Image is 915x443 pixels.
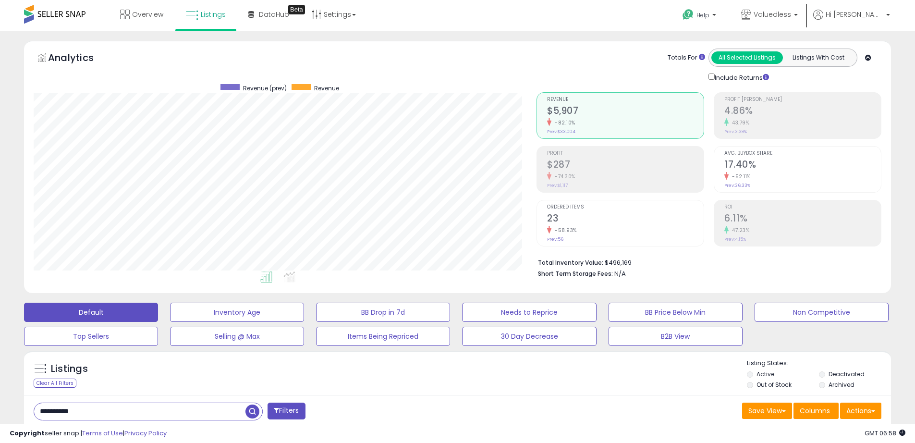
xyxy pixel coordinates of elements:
[316,327,450,346] button: Items Being Repriced
[268,403,305,419] button: Filters
[668,53,705,62] div: Totals For
[547,129,575,135] small: Prev: $33,004
[34,379,76,388] div: Clear All Filters
[800,406,830,416] span: Columns
[547,105,704,118] h2: $5,907
[747,359,891,368] p: Listing States:
[547,151,704,156] span: Profit
[729,227,749,234] small: 47.23%
[170,303,304,322] button: Inventory Age
[724,183,750,188] small: Prev: 36.33%
[755,303,889,322] button: Non Competitive
[259,10,289,19] span: DataHub
[551,227,577,234] small: -58.93%
[547,159,704,172] h2: $287
[609,327,743,346] button: B2B View
[609,303,743,322] button: BB Price Below Min
[132,10,163,19] span: Overview
[826,10,883,19] span: Hi [PERSON_NAME]
[316,303,450,322] button: BB Drop in 7d
[551,173,575,180] small: -74.30%
[547,213,704,226] h2: 23
[701,72,781,83] div: Include Returns
[829,370,865,378] label: Deactivated
[675,1,726,31] a: Help
[547,205,704,210] span: Ordered Items
[840,403,881,419] button: Actions
[547,236,563,242] small: Prev: 56
[547,183,568,188] small: Prev: $1,117
[724,105,881,118] h2: 4.86%
[314,84,339,92] span: Revenue
[24,327,158,346] button: Top Sellers
[462,327,596,346] button: 30 Day Decrease
[547,97,704,102] span: Revenue
[201,10,226,19] span: Listings
[724,159,881,172] h2: 17.40%
[729,173,751,180] small: -52.11%
[696,11,709,19] span: Help
[865,429,905,438] span: 2025-09-18 06:58 GMT
[729,119,749,126] small: 43.79%
[538,258,603,267] b: Total Inventory Value:
[10,429,167,438] div: seller snap | |
[10,429,45,438] strong: Copyright
[82,429,123,438] a: Terms of Use
[243,84,287,92] span: Revenue (prev)
[724,129,747,135] small: Prev: 3.38%
[754,10,791,19] span: Valuedless
[724,151,881,156] span: Avg. Buybox Share
[742,403,792,419] button: Save View
[51,362,88,376] h5: Listings
[724,205,881,210] span: ROI
[782,51,854,64] button: Listings With Cost
[538,270,613,278] b: Short Term Storage Fees:
[829,381,854,389] label: Archived
[288,5,305,14] div: Tooltip anchor
[756,381,792,389] label: Out of Stock
[724,97,881,102] span: Profit [PERSON_NAME]
[614,269,626,278] span: N/A
[793,403,839,419] button: Columns
[756,370,774,378] label: Active
[48,51,112,67] h5: Analytics
[24,303,158,322] button: Default
[538,256,874,268] li: $496,169
[462,303,596,322] button: Needs to Reprice
[813,10,890,31] a: Hi [PERSON_NAME]
[124,429,167,438] a: Privacy Policy
[711,51,783,64] button: All Selected Listings
[170,327,304,346] button: Selling @ Max
[724,236,746,242] small: Prev: 4.15%
[551,119,575,126] small: -82.10%
[682,9,694,21] i: Get Help
[724,213,881,226] h2: 6.11%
